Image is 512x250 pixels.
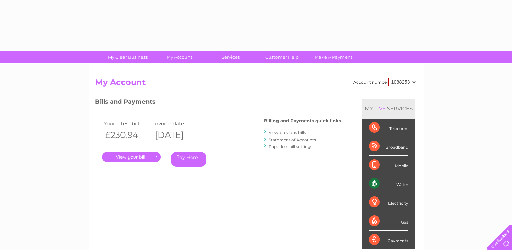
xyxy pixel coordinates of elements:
[369,193,408,212] div: Electricity
[102,119,152,128] td: Your latest bill
[95,97,341,109] h3: Bills and Payments
[152,119,202,128] td: Invoice date
[100,51,156,63] a: My Clear Business
[151,51,207,63] a: My Account
[369,156,408,174] div: Mobile
[264,118,341,123] h4: Billing and Payments quick links
[269,130,306,135] a: View previous bills
[102,128,152,142] th: £230.94
[152,128,202,142] th: [DATE]
[353,78,417,86] div: Account number
[369,137,408,156] div: Broadband
[362,99,415,118] div: MY SERVICES
[369,119,408,137] div: Telecoms
[171,152,206,167] a: Pay Here
[306,51,361,63] a: Make A Payment
[254,51,310,63] a: Customer Help
[95,78,417,90] h2: My Account
[102,152,161,162] a: .
[369,174,408,193] div: Water
[203,51,259,63] a: Services
[373,105,387,112] div: LIVE
[269,137,316,142] a: Statement of Accounts
[369,231,408,249] div: Payments
[369,212,408,231] div: Gas
[269,144,312,149] a: Paperless bill settings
